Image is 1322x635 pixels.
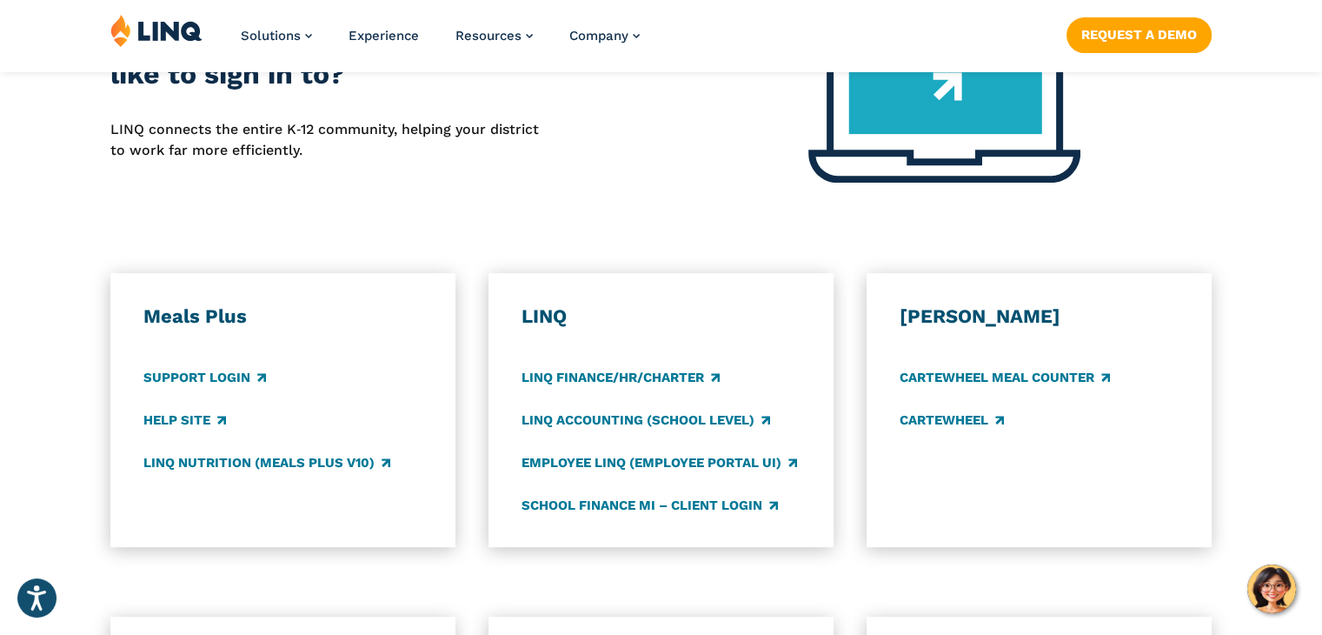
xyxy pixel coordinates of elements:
button: Hello, have a question? Let’s chat. [1247,565,1296,613]
h3: LINQ [521,304,801,329]
a: LINQ Nutrition (Meals Plus v10) [143,453,390,472]
span: Resources [455,28,521,43]
a: Resources [455,28,533,43]
a: Request a Demo [1066,17,1212,52]
h3: Meals Plus [143,304,422,329]
a: LINQ Accounting (school level) [521,411,770,430]
a: CARTEWHEEL Meal Counter [900,368,1110,387]
h3: [PERSON_NAME] [900,304,1179,329]
img: LINQ | K‑12 Software [110,14,203,47]
a: Help Site [143,411,226,430]
p: LINQ connects the entire K‑12 community, helping your district to work far more efficiently. [110,119,550,162]
nav: Primary Navigation [241,14,640,71]
a: Experience [349,28,419,43]
a: Solutions [241,28,312,43]
a: Company [569,28,640,43]
a: LINQ Finance/HR/Charter [521,368,720,387]
span: Company [569,28,628,43]
a: Support Login [143,368,266,387]
nav: Button Navigation [1066,14,1212,52]
a: CARTEWHEEL [900,411,1004,430]
a: School Finance MI – Client Login [521,496,778,515]
a: Employee LINQ (Employee Portal UI) [521,453,797,472]
span: Solutions [241,28,301,43]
